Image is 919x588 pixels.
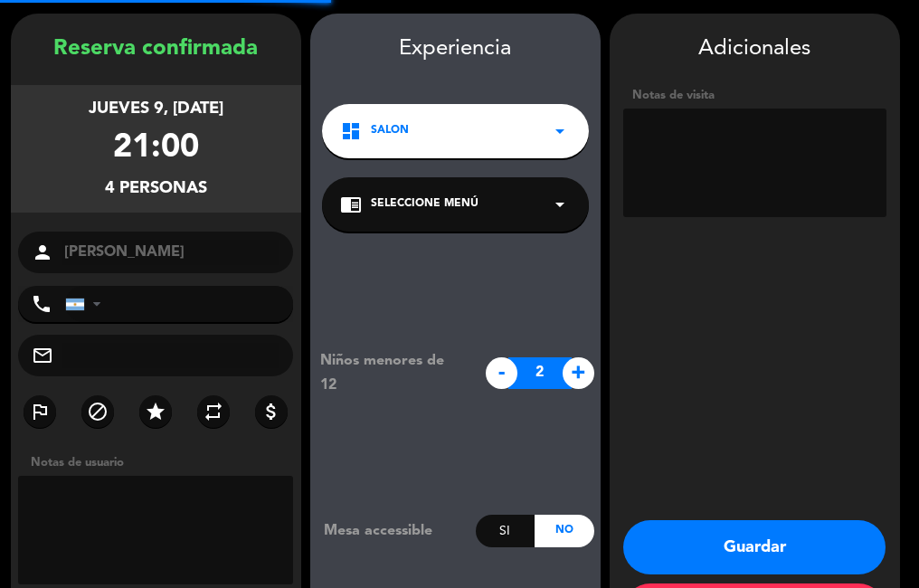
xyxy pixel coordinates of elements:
[66,287,108,321] div: Argentina: +54
[623,86,886,105] div: Notas de visita
[486,357,517,389] span: -
[307,349,476,396] div: Niños menores de 12
[31,293,52,315] i: phone
[22,453,301,472] div: Notas de usuario
[623,32,886,67] div: Adicionales
[340,120,362,142] i: dashboard
[476,515,535,547] div: Si
[113,122,199,175] div: 21:00
[261,401,282,422] i: attach_money
[563,357,594,389] span: +
[32,242,53,263] i: person
[32,345,53,366] i: mail_outline
[89,96,223,122] div: jueves 9, [DATE]
[340,194,362,215] i: chrome_reader_mode
[310,519,476,543] div: Mesa accessible
[371,195,478,213] span: Seleccione Menú
[549,120,571,142] i: arrow_drop_down
[105,175,207,202] div: 4 personas
[11,32,301,67] div: Reserva confirmada
[203,401,224,422] i: repeat
[371,122,409,140] span: SALON
[535,515,593,547] div: No
[623,520,886,574] button: Guardar
[310,32,601,67] div: Experiencia
[549,194,571,215] i: arrow_drop_down
[87,401,109,422] i: block
[29,401,51,422] i: outlined_flag
[145,401,166,422] i: star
